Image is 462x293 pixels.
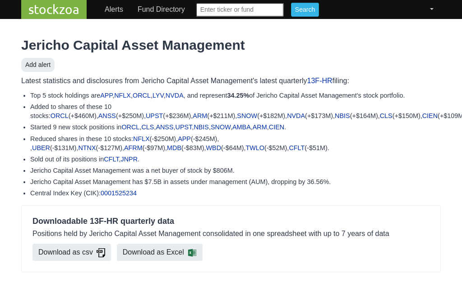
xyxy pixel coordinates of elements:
a: NVDA [166,92,184,99]
a: Download as Excel [117,244,203,261]
a: NTNX [78,144,96,151]
a: ORCL [133,92,151,99]
img: Download consolidated filings csv [97,248,105,257]
a: Alerts [101,0,127,19]
a: NFLX [133,135,150,142]
li: Started 9 new stock positions in , , , , , , , , . [30,123,441,132]
li: Central Index Key (CIK): [30,189,441,198]
a: CFLT [289,144,305,151]
a: JNPR [121,156,138,163]
a: CLS [141,123,154,131]
a: AMBA [232,123,251,131]
a: WBD [206,144,221,151]
a: CIEN [269,123,284,131]
li: Top 5 stock holdings are , , , , , and represent of Jericho Capital Asset Management's stock port... [30,91,441,100]
a: Jericho Capital Asset Management [21,38,245,52]
a: ANSS [98,112,116,119]
a: NBIS [335,112,350,119]
a: APP [178,135,191,142]
a: 13F-HR [307,77,333,85]
a: AFRM [124,144,143,151]
a: NVDA [287,112,305,119]
li: Added to shares of these 10 stocks: (+$460M), (+$250M), (+$236M), (+$211M), (+$182M), (+$173M), (... [30,102,441,120]
li: Sold out of its positions in , . [30,155,441,164]
a: CLS [380,112,393,119]
p: Positions held by Jericho Capital Asset Management consolidated in one spreadsheet with up to 7 y... [32,228,430,239]
a: UBER [32,144,50,151]
a: UPST [146,112,163,119]
a: SNOW [211,123,231,131]
a: ANSS [156,123,173,131]
button: Add alert [21,58,55,72]
a: Fund Directory [134,0,189,19]
a: SNOW [237,112,257,119]
input: Search [291,3,319,17]
a: NFLX [114,92,131,99]
h4: Downloadable 13F-HR quarterly data [32,217,430,227]
b: 34.25% [227,92,249,99]
a: ARM [253,123,267,131]
li: Reduced shares in these 10 stocks: (-$250M), (-$245M), , (-$131M), (-$127M), (-$97M), (-$83M), (-... [30,134,441,152]
a: 0001525234 [101,189,137,197]
a: MDB [167,144,181,151]
a: Download as csv [32,244,111,261]
a: CIEN [422,112,438,119]
a: CFLT [104,156,119,163]
img: Download consolidated filings xlsx [188,248,197,257]
a: ARM [193,112,207,119]
a: ORCL [121,123,139,131]
a: ORCL [51,112,69,119]
a: APP [100,92,112,99]
li: Jericho Capital Asset Management has $7.5B in assets under management (AUM), dropping by 36.56%. [30,177,441,186]
p: Latest statistics and disclosures from Jericho Capital Asset Management's latest quarterly filing: [21,76,441,86]
a: NBIS [194,123,209,131]
a: TWLO [245,144,264,151]
a: LYV [152,92,164,99]
li: Jericho Capital Asset Management was a net buyer of stock by $806M. [30,166,441,175]
input: Enter ticker or fund [196,3,284,17]
a: UPST [176,123,192,131]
